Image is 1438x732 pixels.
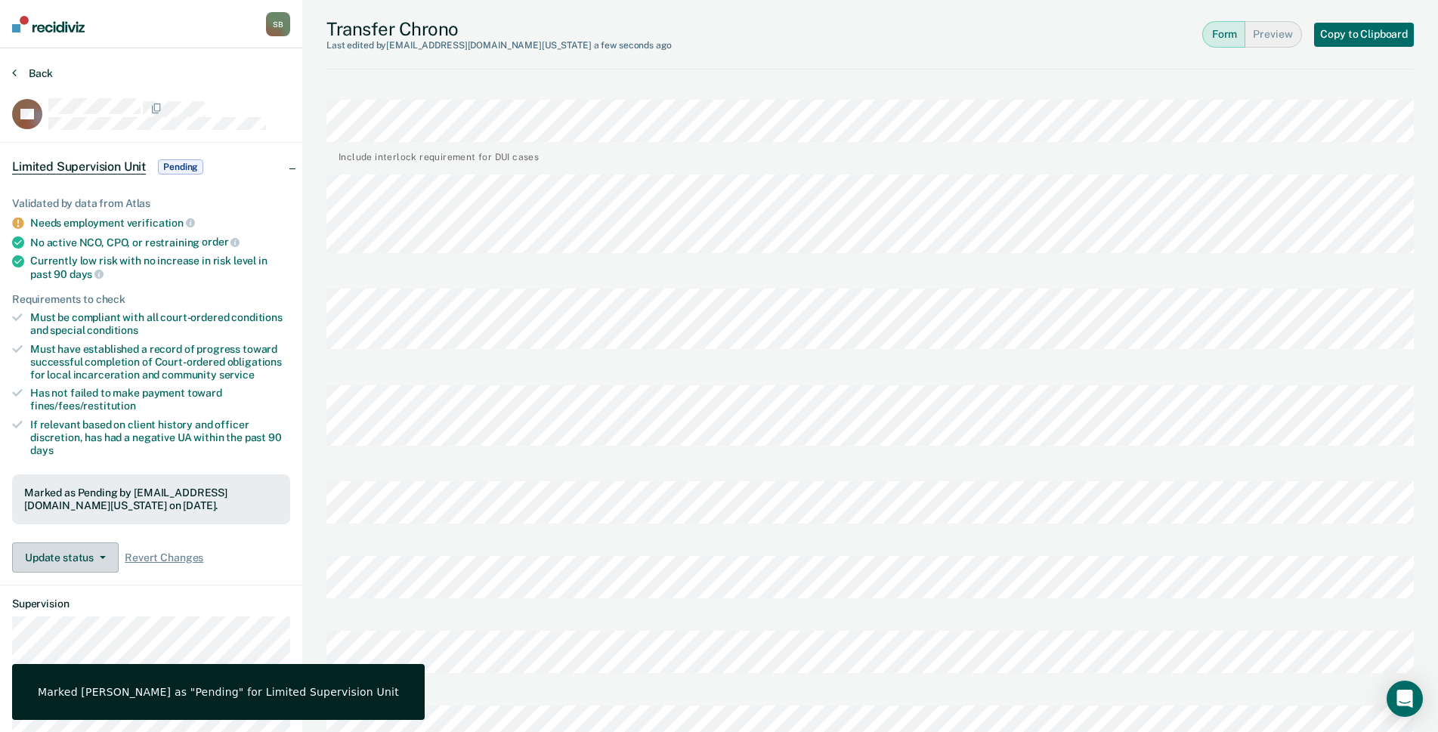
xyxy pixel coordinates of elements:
div: Open Intercom Messenger [1387,681,1423,717]
span: Limited Supervision Unit [12,159,146,175]
span: order [202,236,240,248]
div: Last edited by [EMAIL_ADDRESS][DOMAIN_NAME][US_STATE] [326,40,672,51]
button: Update status [12,542,119,573]
button: Copy to Clipboard [1314,23,1414,47]
span: a few seconds ago [594,40,672,51]
div: If relevant based on client history and officer discretion, has had a negative UA within the past 90 [30,419,290,456]
span: days [70,268,104,280]
div: Needs employment verification [30,216,290,230]
button: Form [1202,21,1245,48]
span: service [219,369,255,381]
span: days [30,444,53,456]
button: Back [12,66,53,80]
div: Currently low risk with no increase in risk level in past 90 [30,255,290,280]
div: Requirements to check [12,293,290,306]
button: SB [266,12,290,36]
div: Marked as Pending by [EMAIL_ADDRESS][DOMAIN_NAME][US_STATE] on [DATE]. [24,486,278,512]
div: Transfer Chrono [326,18,672,51]
img: Recidiviz [12,16,85,32]
div: S B [266,12,290,36]
div: Include interlock requirement for DUI cases [339,148,539,162]
button: Preview [1245,21,1302,48]
div: Validated by data from Atlas [12,197,290,210]
div: Marked [PERSON_NAME] as "Pending" for Limited Supervision Unit [38,685,399,699]
span: fines/fees/restitution [30,400,136,412]
div: Must be compliant with all court-ordered conditions and special conditions [30,311,290,337]
div: Has not failed to make payment toward [30,387,290,412]
dt: Supervision [12,598,290,610]
span: Pending [158,159,203,175]
div: Must have established a record of progress toward successful completion of Court-ordered obligati... [30,343,290,381]
span: Revert Changes [125,551,203,564]
div: No active NCO, CPO, or restraining [30,236,290,249]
